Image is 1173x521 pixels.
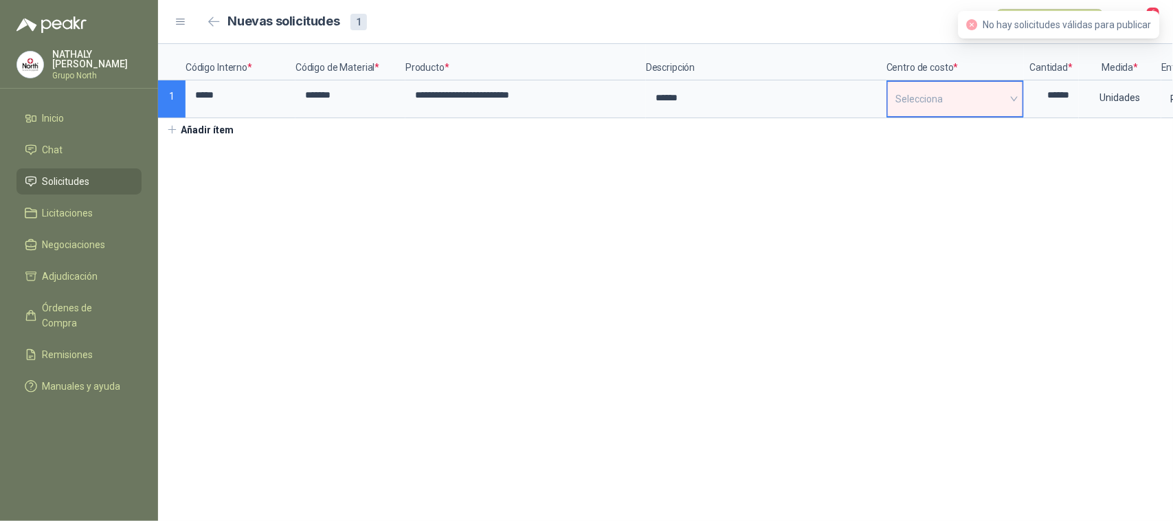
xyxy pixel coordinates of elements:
span: Licitaciones [43,206,93,221]
span: Remisiones [43,347,93,362]
button: 6 [1132,10,1157,34]
span: Adjudicación [43,269,98,284]
a: Adjudicación [16,263,142,289]
span: Solicitudes [43,174,90,189]
span: Negociaciones [43,237,106,252]
p: Centro de costo [886,44,1024,80]
p: Medida [1079,44,1161,80]
img: Logo peakr [16,16,87,33]
p: Código de Material [295,44,405,80]
button: Publicar solicitudes [996,9,1104,35]
span: Inicio [43,111,65,126]
img: Company Logo [17,52,43,78]
p: Código Interno [186,44,295,80]
a: Negociaciones [16,232,142,258]
p: Grupo North [52,71,142,80]
p: 1 [158,80,186,118]
span: Manuales y ayuda [43,379,121,394]
a: Manuales y ayuda [16,373,142,399]
span: close-circle [966,19,977,30]
a: Chat [16,137,142,163]
button: Añadir ítem [158,118,243,142]
p: Descripción [646,44,886,80]
p: Cantidad [1024,44,1079,80]
a: Licitaciones [16,200,142,226]
a: Inicio [16,105,142,131]
span: 6 [1146,6,1161,19]
p: Campo requerido [888,116,950,129]
h2: Nuevas solicitudes [228,12,340,32]
span: No hay solicitudes válidas para publicar [983,19,1151,30]
div: 1 [350,14,367,30]
p: NATHALY [PERSON_NAME] [52,49,142,69]
span: Chat [43,142,63,157]
p: Producto [405,44,646,80]
a: Solicitudes [16,168,142,195]
div: Unidades [1080,82,1160,113]
span: Órdenes de Compra [43,300,129,331]
a: Remisiones [16,342,142,368]
a: Órdenes de Compra [16,295,142,336]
